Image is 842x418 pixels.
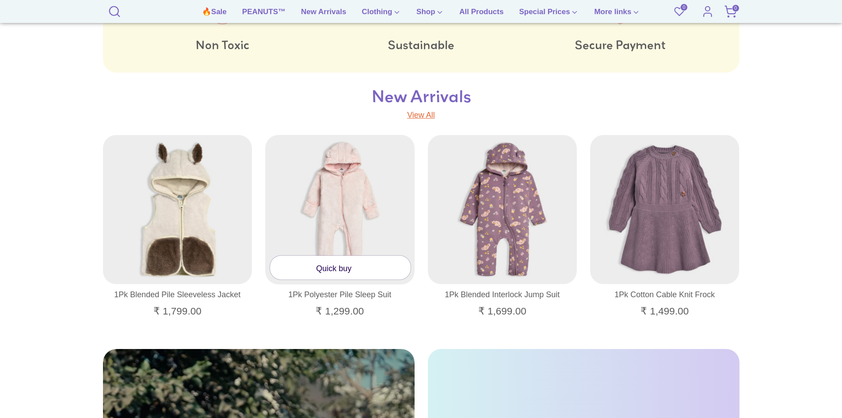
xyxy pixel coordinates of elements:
a: Special Prices [512,6,585,23]
span: ₹ 1,699.00 [478,306,526,317]
a: Shop [410,6,450,23]
a: Account [699,3,716,20]
a: Clothing [355,6,408,23]
a: PEANUTS™ [236,6,292,23]
a: 1Pk Blended Pile Sleeveless Jacket Sleeveless Jacket 1 [103,135,252,284]
span: ₹ 1,299.00 [316,306,364,317]
a: 1Pk Blended Pile Sleeveless Jacket [103,288,252,301]
a: 1Pk Cotton Cable Knit Frock [590,288,739,301]
a: Quick buy [270,256,411,279]
h2: New Arrivals [103,86,739,107]
h3: Secure Payment [527,38,713,53]
a: 🔥Sale [195,6,233,23]
a: More links [587,6,647,23]
h3: Non Toxic [130,38,315,53]
a: 1Pk Blended Interlock Jump Suit [428,288,577,301]
span: 0 [680,4,688,11]
a: View All [407,111,435,119]
a: 0 [722,3,739,20]
span: ₹ 1,499.00 [640,306,689,317]
a: All Products [453,6,510,23]
span: 0 [732,4,739,12]
span: ₹ 1,799.00 [153,306,202,317]
a: New Arrivals [294,6,353,23]
a: 1Pk Polyester Pile Sleep Suit [265,288,415,301]
a: 1Pk Blended Interlock Jump Suit Jump Suit 1 [428,135,577,284]
a: Search [106,4,123,13]
h3: Sustainable [328,38,514,53]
